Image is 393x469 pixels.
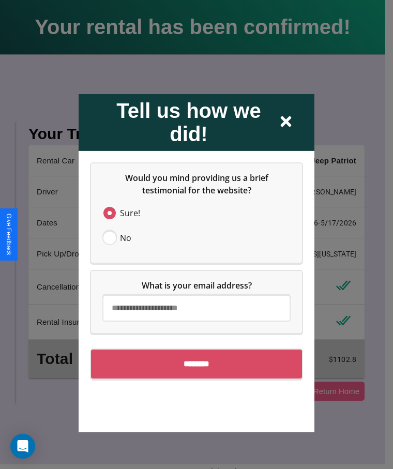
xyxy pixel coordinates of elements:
[5,214,12,255] div: Give Feedback
[120,231,131,244] span: No
[120,206,140,219] span: Sure!
[99,99,278,145] h2: Tell us how we did!
[142,279,252,291] span: What is your email address?
[10,434,35,459] div: Open Intercom Messenger
[125,172,270,195] span: Would you mind providing us a brief testimonial for the website?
